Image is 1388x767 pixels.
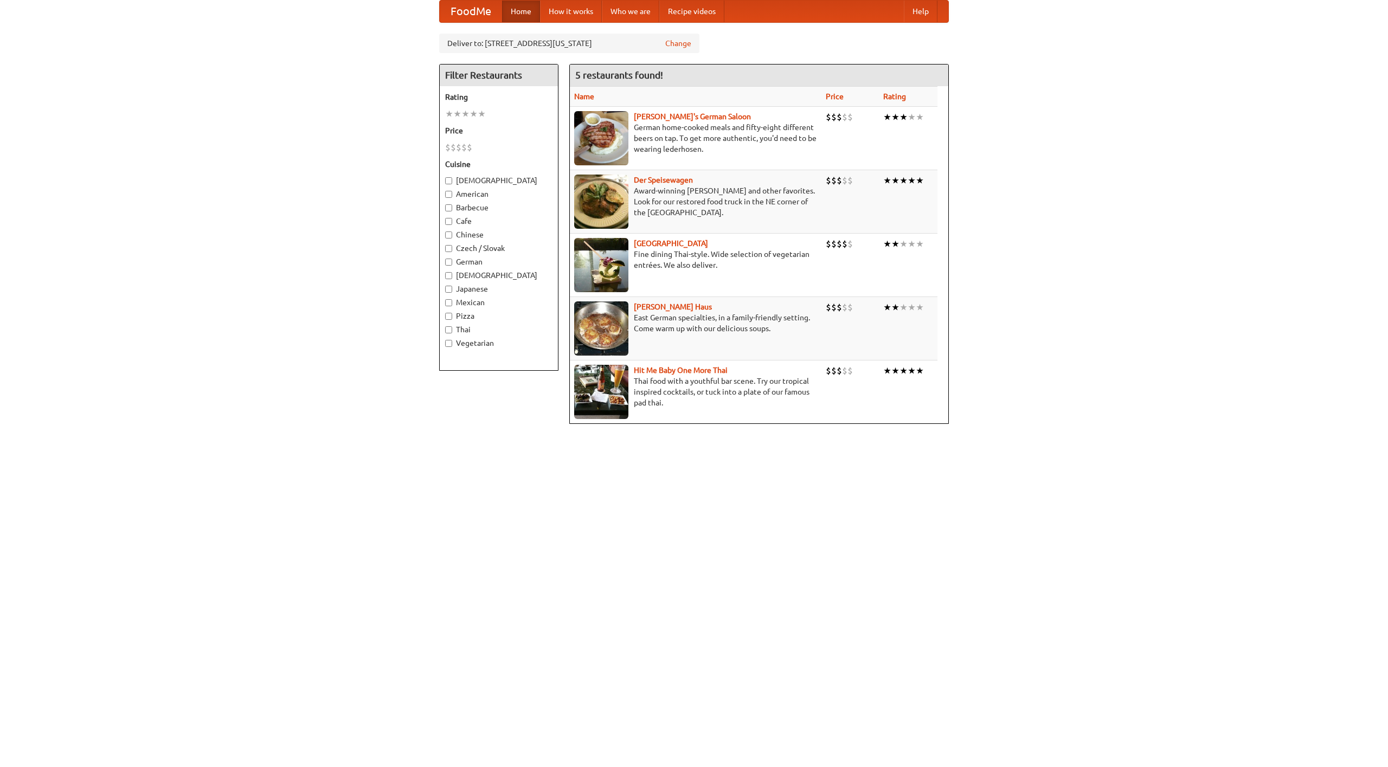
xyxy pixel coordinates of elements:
p: German home-cooked meals and fifty-eight different beers on tap. To get more authentic, you'd nee... [574,122,817,154]
li: ★ [916,238,924,250]
label: Thai [445,324,552,335]
li: $ [831,175,837,186]
p: Fine dining Thai-style. Wide selection of vegetarian entrées. We also deliver. [574,249,817,270]
input: American [445,191,452,198]
label: [DEMOGRAPHIC_DATA] [445,270,552,281]
input: German [445,259,452,266]
a: Der Speisewagen [634,176,693,184]
li: ★ [899,365,908,377]
li: ★ [478,108,486,120]
h5: Price [445,125,552,136]
li: $ [831,301,837,313]
li: ★ [908,175,916,186]
li: $ [842,238,847,250]
a: Hit Me Baby One More Thai [634,366,728,375]
li: $ [831,365,837,377]
a: How it works [540,1,602,22]
a: [PERSON_NAME] Haus [634,302,712,311]
h5: Rating [445,92,552,102]
label: Cafe [445,216,552,227]
label: Vegetarian [445,338,552,349]
ng-pluralize: 5 restaurants found! [575,70,663,80]
img: kohlhaus.jpg [574,301,628,356]
input: Pizza [445,313,452,320]
li: $ [445,141,451,153]
li: ★ [461,108,470,120]
label: Pizza [445,311,552,321]
li: ★ [883,365,891,377]
a: Rating [883,92,906,101]
li: ★ [899,238,908,250]
a: Help [904,1,937,22]
a: [PERSON_NAME]'s German Saloon [634,112,751,121]
p: Award-winning [PERSON_NAME] and other favorites. Look for our restored food truck in the NE corne... [574,185,817,218]
img: satay.jpg [574,238,628,292]
li: ★ [916,365,924,377]
li: ★ [883,301,891,313]
p: Thai food with a youthful bar scene. Try our tropical inspired cocktails, or tuck into a plate of... [574,376,817,408]
a: Change [665,38,691,49]
li: $ [837,175,842,186]
li: ★ [883,111,891,123]
li: $ [456,141,461,153]
li: $ [847,111,853,123]
li: $ [847,238,853,250]
li: $ [842,301,847,313]
li: ★ [908,238,916,250]
li: ★ [470,108,478,120]
li: ★ [916,301,924,313]
li: ★ [891,365,899,377]
label: Mexican [445,297,552,308]
li: ★ [899,111,908,123]
li: $ [837,111,842,123]
label: Czech / Slovak [445,243,552,254]
li: $ [826,301,831,313]
img: esthers.jpg [574,111,628,165]
li: $ [826,175,831,186]
li: $ [842,365,847,377]
li: $ [847,365,853,377]
li: ★ [453,108,461,120]
input: Czech / Slovak [445,245,452,252]
img: speisewagen.jpg [574,175,628,229]
label: Japanese [445,283,552,294]
label: German [445,256,552,267]
li: ★ [916,111,924,123]
a: Recipe videos [659,1,724,22]
li: ★ [891,111,899,123]
li: ★ [891,301,899,313]
input: Japanese [445,286,452,293]
li: ★ [908,301,916,313]
li: ★ [891,175,899,186]
li: $ [842,111,847,123]
li: $ [461,141,467,153]
li: ★ [899,301,908,313]
label: American [445,189,552,199]
li: $ [831,238,837,250]
input: [DEMOGRAPHIC_DATA] [445,177,452,184]
input: Chinese [445,231,452,239]
li: ★ [908,111,916,123]
li: $ [826,238,831,250]
a: Home [502,1,540,22]
li: $ [842,175,847,186]
a: [GEOGRAPHIC_DATA] [634,239,708,248]
a: Who we are [602,1,659,22]
li: $ [837,365,842,377]
input: [DEMOGRAPHIC_DATA] [445,272,452,279]
li: ★ [445,108,453,120]
li: $ [826,365,831,377]
li: $ [451,141,456,153]
a: Price [826,92,844,101]
li: $ [847,301,853,313]
p: East German specialties, in a family-friendly setting. Come warm up with our delicious soups. [574,312,817,334]
a: Name [574,92,594,101]
li: $ [467,141,472,153]
input: Thai [445,326,452,333]
li: ★ [916,175,924,186]
label: Chinese [445,229,552,240]
li: ★ [883,175,891,186]
input: Mexican [445,299,452,306]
